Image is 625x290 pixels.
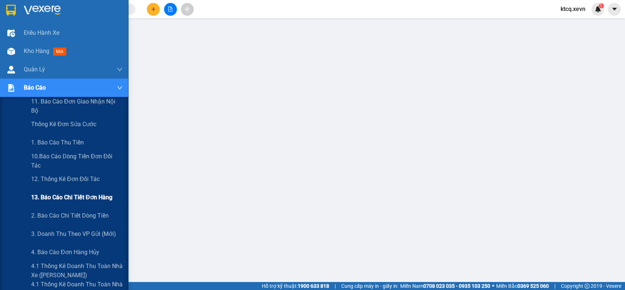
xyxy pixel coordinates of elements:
[31,97,123,115] span: 11. Báo cáo đơn giao nhận nội bộ
[7,29,15,37] img: warehouse-icon
[608,3,621,16] button: caret-down
[31,174,100,184] span: 12. Thống kê đơn đối tác
[335,282,336,290] span: |
[31,138,84,147] span: 1. Báo cáo thu tiền
[117,85,123,91] span: down
[168,7,173,12] span: file-add
[31,248,99,257] span: 4. Báo cáo đơn hàng hủy
[181,3,194,16] button: aim
[31,261,123,280] span: 4.1 Thống kê doanh thu toàn nhà xe ([PERSON_NAME])
[151,7,156,12] span: plus
[599,3,604,8] sup: 1
[185,7,190,12] span: aim
[31,152,123,170] span: 10.Báo cáo dòng tiền đơn đối tác
[555,4,591,14] span: ktcq.xevn
[164,3,177,16] button: file-add
[341,282,398,290] span: Cung cấp máy in - giấy in:
[117,67,123,72] span: down
[24,28,59,37] span: Điều hành xe
[31,229,116,238] span: 3. Doanh Thu theo VP Gửi (mới)
[7,84,15,92] img: solution-icon
[31,120,96,129] span: Thống kê đơn sửa cước
[53,48,66,56] span: mới
[24,83,46,92] span: Báo cáo
[423,283,490,289] strong: 0708 023 035 - 0935 103 250
[584,283,589,289] span: copyright
[517,283,549,289] strong: 0369 525 060
[31,193,112,202] span: 13. Báo cáo chi tiết đơn hàng
[24,65,45,74] span: Quản Lý
[31,211,109,220] span: 2. Báo cáo chi tiết dòng tiền
[262,282,329,290] span: Hỗ trợ kỹ thuật:
[611,6,618,12] span: caret-down
[298,283,329,289] strong: 1900 633 818
[595,6,601,12] img: icon-new-feature
[600,3,602,8] span: 1
[24,48,49,54] span: Kho hàng
[7,66,15,74] img: warehouse-icon
[400,282,490,290] span: Miền Nam
[492,285,494,287] span: ⚪️
[554,282,555,290] span: |
[7,48,15,55] img: warehouse-icon
[6,5,16,16] img: logo-vxr
[496,282,549,290] span: Miền Bắc
[147,3,160,16] button: plus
